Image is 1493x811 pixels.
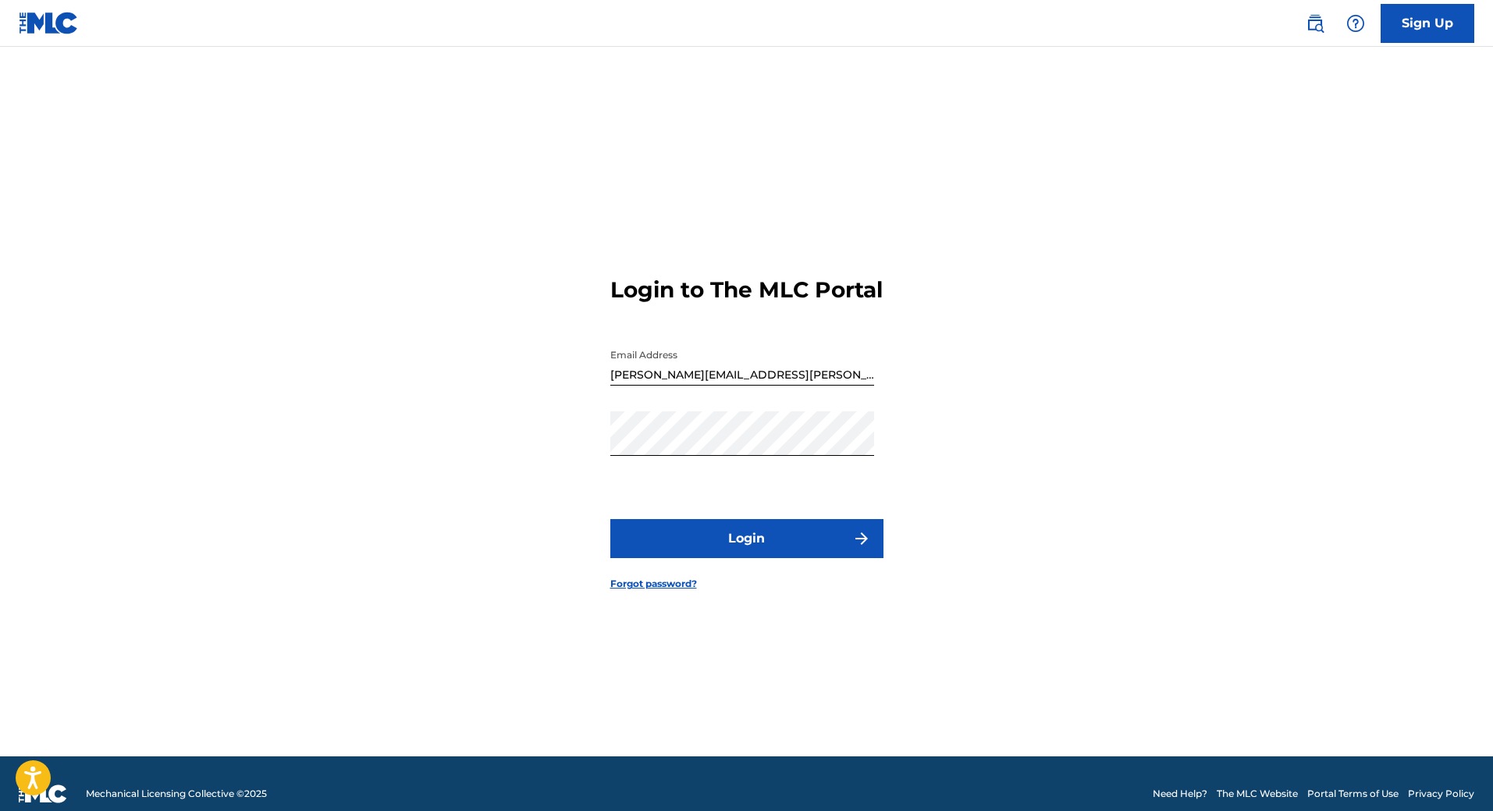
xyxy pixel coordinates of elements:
[1381,4,1474,43] a: Sign Up
[1153,787,1207,801] a: Need Help?
[852,529,871,548] img: f7272a7cc735f4ea7f67.svg
[1299,8,1331,39] a: Public Search
[610,519,883,558] button: Login
[1340,8,1371,39] div: Help
[1415,736,1493,811] iframe: Chat Widget
[1307,787,1399,801] a: Portal Terms of Use
[1217,787,1298,801] a: The MLC Website
[86,787,267,801] span: Mechanical Licensing Collective © 2025
[1415,736,1493,811] div: Chat-Widget
[1346,14,1365,33] img: help
[610,276,883,304] h3: Login to The MLC Portal
[19,784,67,803] img: logo
[1306,14,1324,33] img: search
[19,12,79,34] img: MLC Logo
[1408,787,1474,801] a: Privacy Policy
[610,577,697,591] a: Forgot password?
